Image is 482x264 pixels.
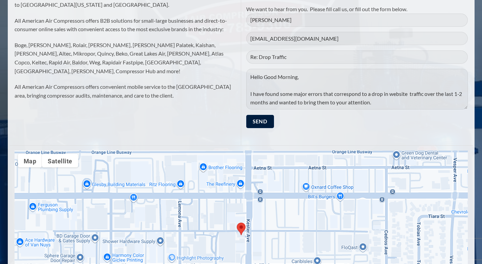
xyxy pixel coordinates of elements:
button: Show street map [18,154,42,167]
input: Subject [246,50,468,64]
p: Boge, [PERSON_NAME], Rolair, [PERSON_NAME], [PERSON_NAME] Palatek, Kaishan, [PERSON_NAME], Altec,... [15,41,236,75]
button: Show satellite imagery [42,154,78,167]
form: Contact form [246,14,468,134]
p: All American Air Compressors offers B2B solutions for small-large businesses and direct-to-consum... [15,16,236,34]
input: Your Email (required) [246,32,468,45]
input: Send [246,115,274,128]
p: All American Air Compressors offers convenient mobile service to the [GEOGRAPHIC_DATA] area, brin... [15,82,236,100]
p: We want to hear from you. Please fill call us, or fill out the form below. [246,5,468,14]
input: Your Name (required) [246,14,468,27]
